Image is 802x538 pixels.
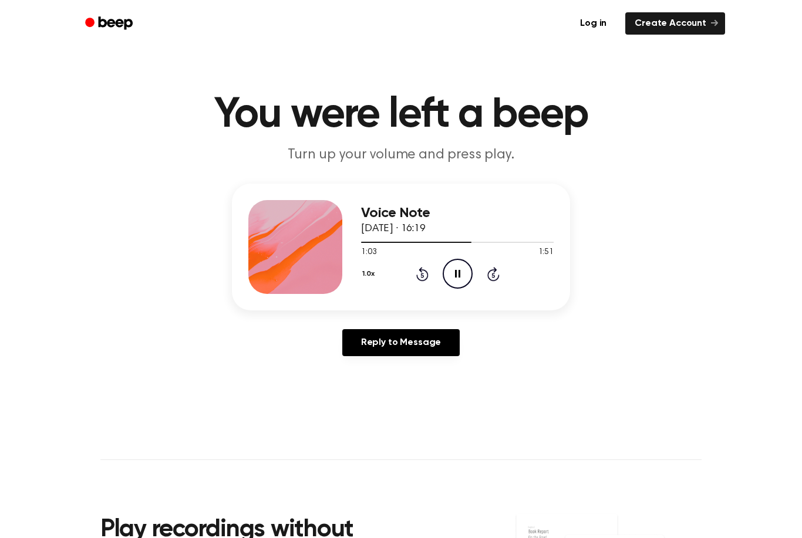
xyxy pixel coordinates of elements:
[77,12,143,35] a: Beep
[100,94,702,136] h1: You were left a beep
[361,224,426,234] span: [DATE] · 16:19
[625,12,725,35] a: Create Account
[361,264,379,284] button: 1.0x
[568,10,618,37] a: Log in
[176,146,626,165] p: Turn up your volume and press play.
[361,205,554,221] h3: Voice Note
[342,329,460,356] a: Reply to Message
[538,246,554,259] span: 1:51
[361,246,376,259] span: 1:03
